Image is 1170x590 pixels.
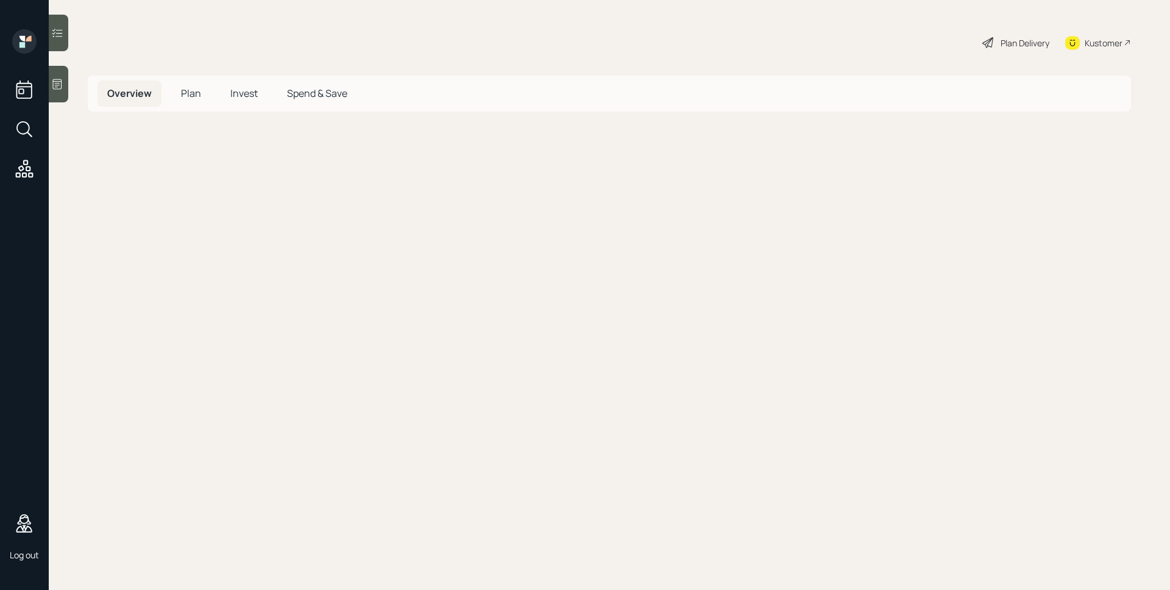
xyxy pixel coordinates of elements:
[230,87,258,100] span: Invest
[1001,37,1049,49] div: Plan Delivery
[287,87,347,100] span: Spend & Save
[1085,37,1122,49] div: Kustomer
[107,87,152,100] span: Overview
[10,549,39,561] div: Log out
[181,87,201,100] span: Plan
